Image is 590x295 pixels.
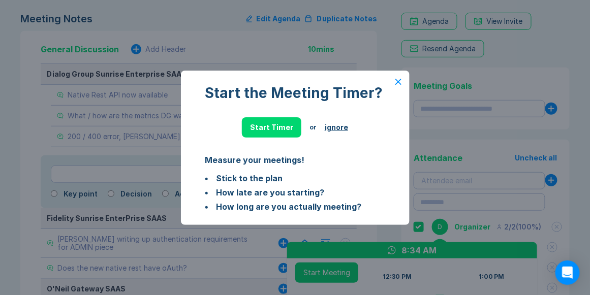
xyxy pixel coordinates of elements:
li: How late are you starting? [205,186,385,199]
li: How long are you actually meeting? [205,201,385,213]
div: Start the Meeting Timer? [205,85,385,101]
li: Stick to the plan [205,172,385,184]
div: Measure your meetings! [205,154,385,166]
div: Open Intercom Messenger [555,260,580,285]
button: Start Timer [242,117,301,138]
button: ignore [325,123,348,132]
div: or [309,123,317,132]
